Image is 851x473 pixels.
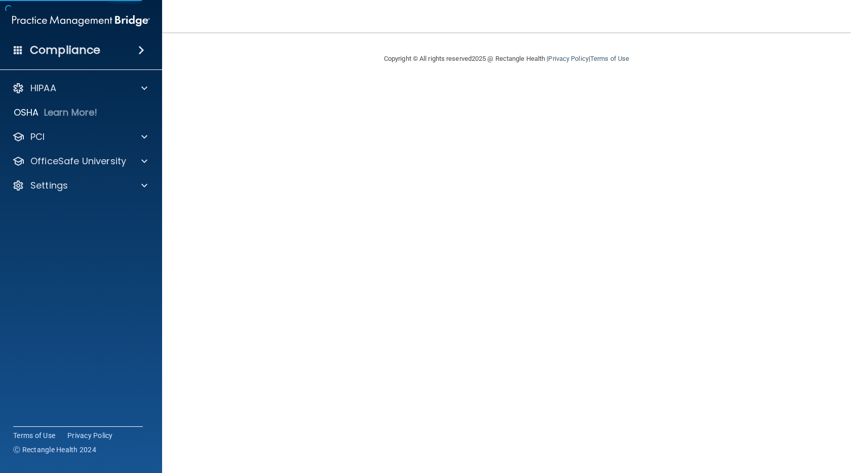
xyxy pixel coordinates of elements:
[30,155,126,167] p: OfficeSafe University
[590,55,629,62] a: Terms of Use
[30,131,45,143] p: PCI
[12,179,147,192] a: Settings
[30,43,100,57] h4: Compliance
[30,179,68,192] p: Settings
[44,106,98,119] p: Learn More!
[13,430,55,441] a: Terms of Use
[12,82,147,94] a: HIPAA
[12,155,147,167] a: OfficeSafe University
[12,131,147,143] a: PCI
[13,445,96,455] span: Ⓒ Rectangle Health 2024
[14,106,39,119] p: OSHA
[67,430,113,441] a: Privacy Policy
[548,55,588,62] a: Privacy Policy
[322,43,691,75] div: Copyright © All rights reserved 2025 @ Rectangle Health | |
[12,11,150,31] img: PMB logo
[30,82,56,94] p: HIPAA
